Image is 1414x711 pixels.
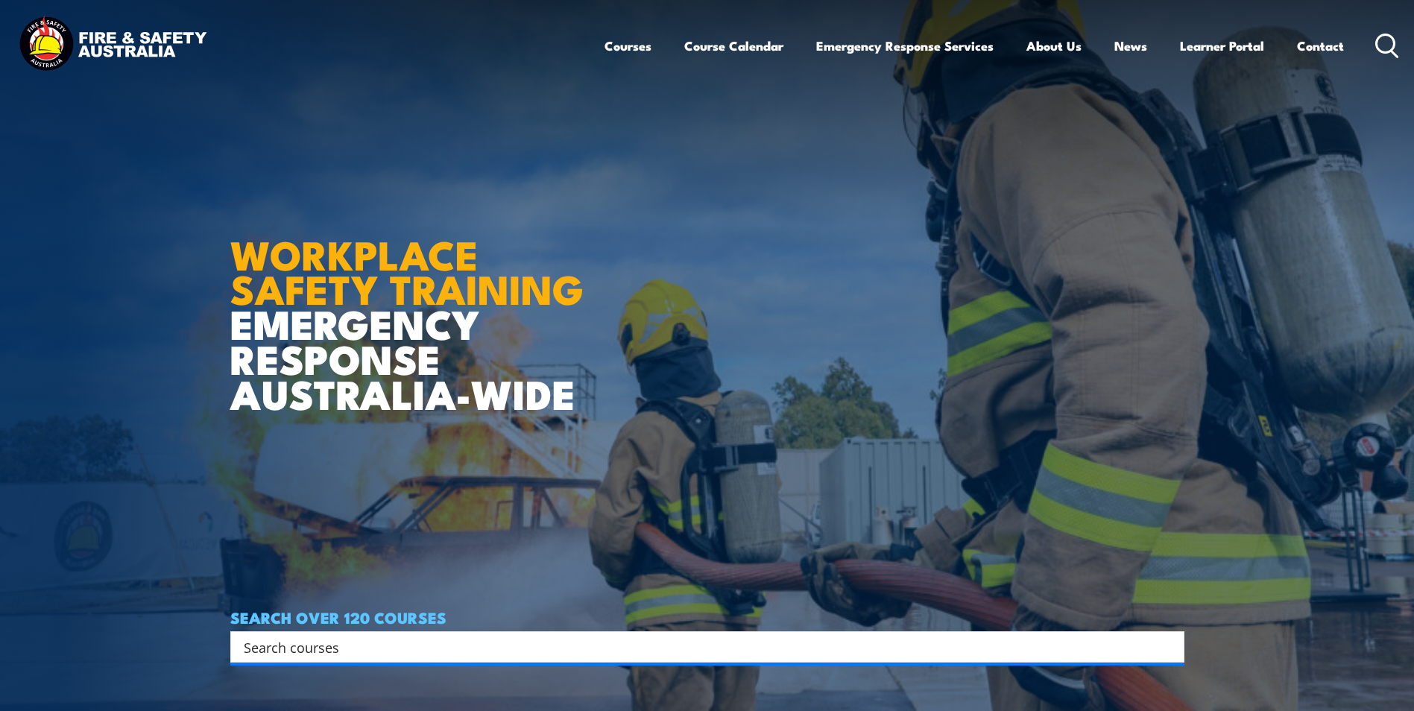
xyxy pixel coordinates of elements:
a: Course Calendar [684,26,783,66]
a: About Us [1026,26,1082,66]
h1: EMERGENCY RESPONSE AUSTRALIA-WIDE [230,199,595,411]
a: News [1114,26,1147,66]
button: Search magnifier button [1158,636,1179,657]
a: Learner Portal [1180,26,1264,66]
strong: WORKPLACE SAFETY TRAINING [230,222,584,319]
a: Courses [605,26,651,66]
form: Search form [247,636,1155,657]
h4: SEARCH OVER 120 COURSES [230,609,1184,625]
a: Contact [1297,26,1344,66]
a: Emergency Response Services [816,26,994,66]
input: Search input [244,636,1152,658]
